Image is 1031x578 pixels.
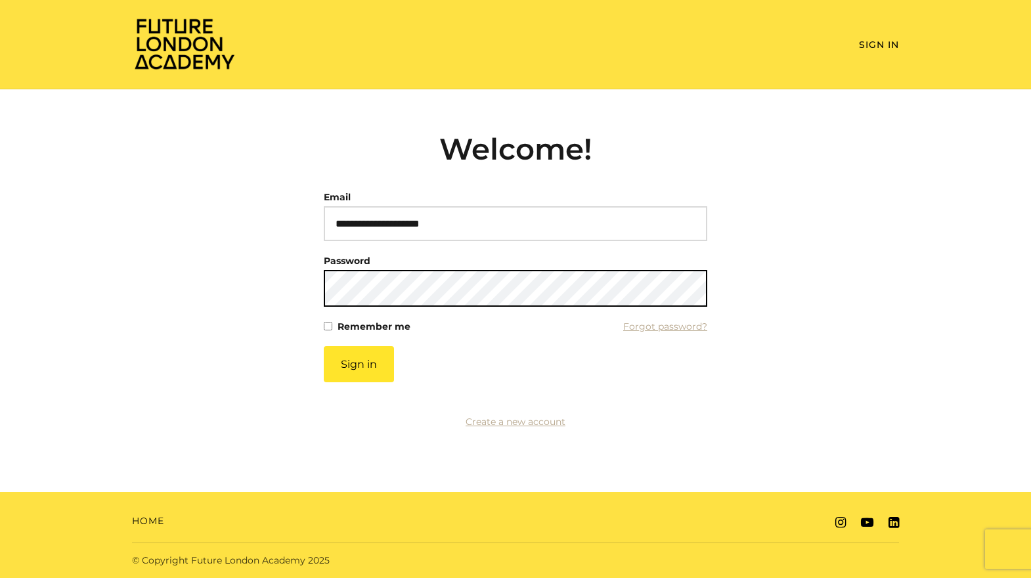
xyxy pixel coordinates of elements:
button: Sign in [324,346,394,382]
a: Sign In [859,39,899,51]
label: Remember me [338,317,410,336]
img: Home Page [132,17,237,70]
div: © Copyright Future London Academy 2025 [121,554,515,567]
a: Create a new account [466,416,565,428]
a: Forgot password? [623,317,707,336]
label: Email [324,188,351,206]
label: Password [324,252,370,270]
h2: Welcome! [324,131,707,167]
a: Home [132,514,164,528]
